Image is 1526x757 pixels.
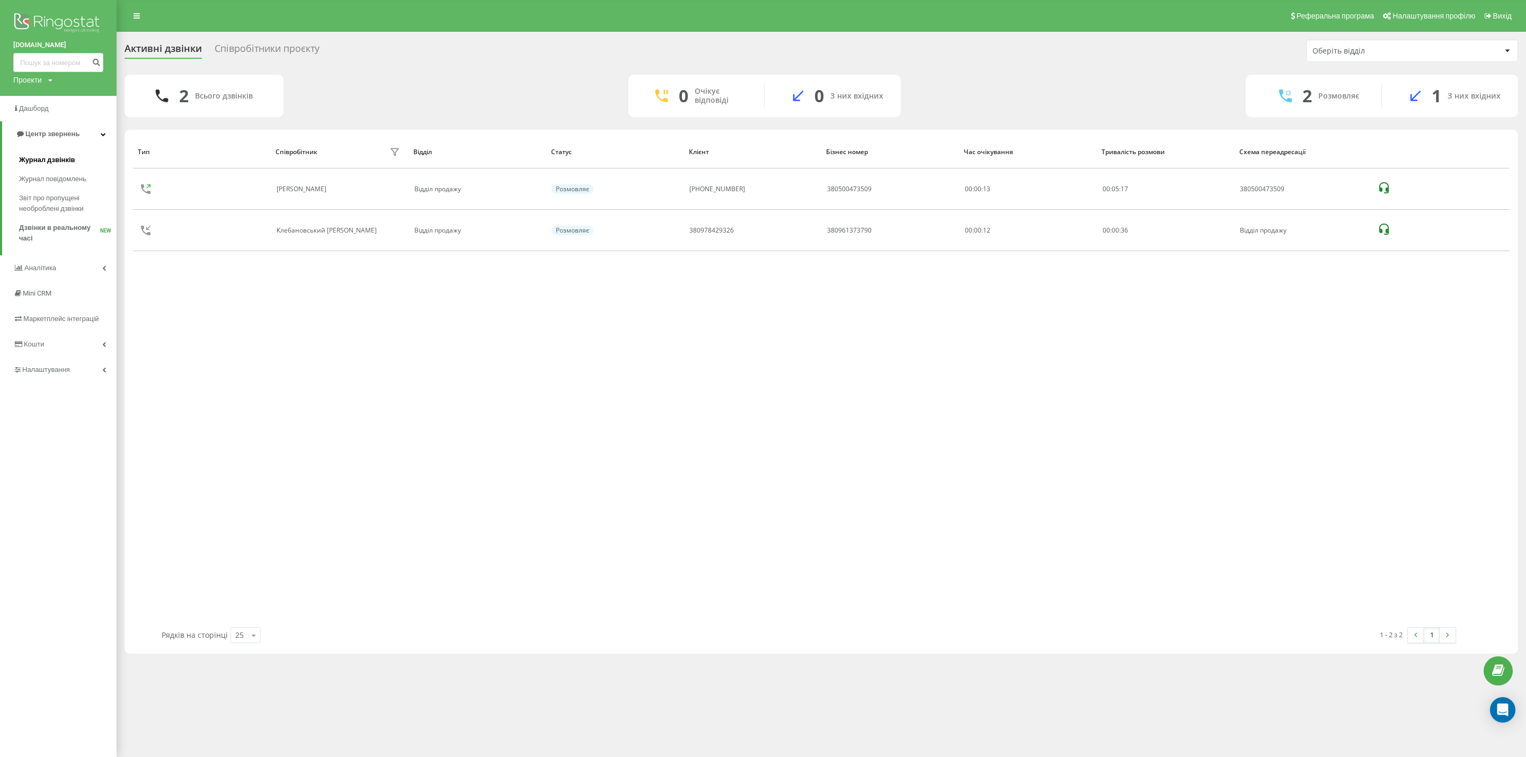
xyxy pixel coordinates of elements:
div: Час очікування [964,148,1092,156]
span: Реферальна програма [1297,12,1374,20]
div: 1 - 2 з 2 [1380,629,1403,640]
div: Розмовляє [552,184,593,194]
div: Схема переадресації [1239,148,1367,156]
div: [PHONE_NUMBER] [689,185,745,193]
div: Розмовляє [552,226,593,235]
div: З них вхідних [830,92,883,101]
a: Журнал дзвінків [19,150,117,170]
div: 0 [679,86,688,106]
span: 00 [1112,226,1119,235]
div: Співробітники проєкту [215,43,320,59]
div: Відділ [413,148,541,156]
div: 380500473509 [827,185,872,193]
div: Оберіть відділ [1312,47,1439,56]
div: 380500473509 [1240,185,1366,193]
div: Відділ продажу [414,227,540,234]
div: Відділ продажу [1240,227,1366,234]
a: Звіт про пропущені необроблені дзвінки [19,189,117,218]
div: Клієнт [689,148,817,156]
div: 00:00:13 [965,185,1091,193]
div: 00:00:12 [965,227,1091,234]
span: Звіт про пропущені необроблені дзвінки [19,193,111,214]
div: 380978429326 [689,227,734,234]
span: Дашборд [19,104,49,112]
div: Проекти [13,75,42,85]
span: Вихід [1493,12,1512,20]
img: Ringostat logo [13,11,103,37]
span: 17 [1121,184,1128,193]
div: : : [1103,227,1128,234]
div: 0 [814,86,824,106]
div: 2 [1302,86,1312,106]
span: Маркетплейс інтеграцій [23,315,99,323]
div: Тип [138,148,265,156]
span: 00 [1103,184,1110,193]
span: Рядків на сторінці [162,630,228,640]
div: Бізнес номер [826,148,954,156]
div: [PERSON_NAME] [277,185,329,193]
div: Open Intercom Messenger [1490,697,1515,723]
a: Центр звернень [2,121,117,147]
span: Журнал повідомлень [19,174,86,184]
div: Відділ продажу [414,185,540,193]
div: Очікує відповіді [695,87,748,105]
span: 00 [1103,226,1110,235]
div: 380961373790 [827,227,872,234]
div: Всього дзвінків [195,92,253,101]
span: Налаштування [22,366,70,373]
div: Статус [551,148,679,156]
span: Дзвінки в реальному часі [19,222,100,244]
span: Журнал дзвінків [19,155,75,165]
div: Розмовляє [1318,92,1359,101]
a: Журнал повідомлень [19,170,117,189]
span: Центр звернень [25,130,79,138]
div: Активні дзвінки [125,43,202,59]
div: З них вхідних [1448,92,1501,101]
span: 36 [1121,226,1128,235]
div: 1 [1432,86,1441,106]
div: Тривалість розмови [1102,148,1229,156]
input: Пошук за номером [13,53,103,72]
div: : : [1103,185,1128,193]
span: Mini CRM [23,289,51,297]
a: 1 [1424,628,1440,643]
span: 05 [1112,184,1119,193]
a: [DOMAIN_NAME] [13,40,103,50]
span: Кошти [24,340,44,348]
div: Клебановський [PERSON_NAME] [277,227,379,234]
span: Аналiтика [24,264,56,272]
div: 2 [179,86,189,106]
span: Налаштування профілю [1392,12,1475,20]
a: Дзвінки в реальному часіNEW [19,218,117,248]
div: Співробітник [276,148,317,156]
div: 25 [235,630,244,640]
